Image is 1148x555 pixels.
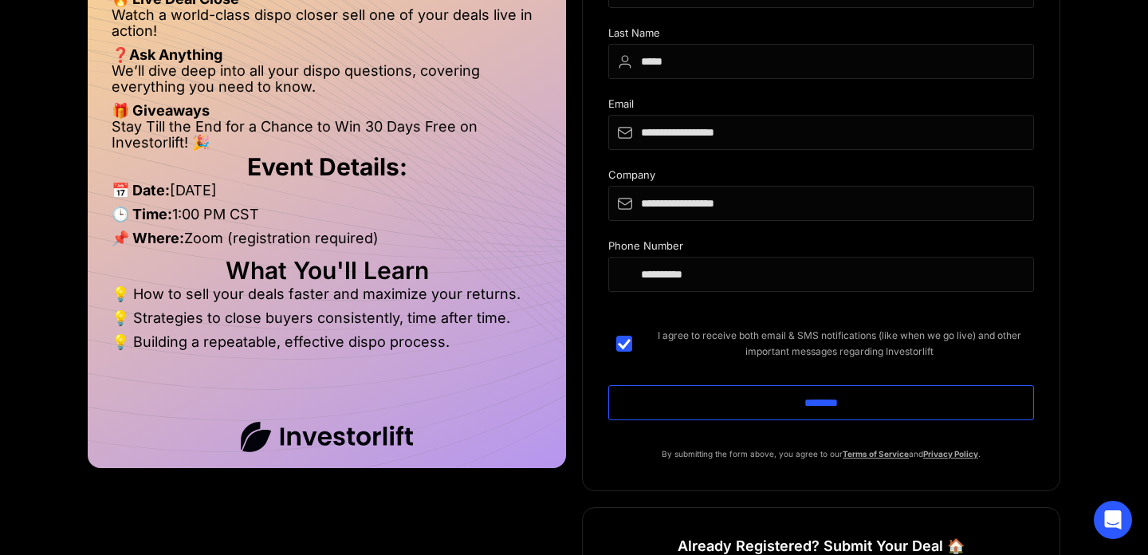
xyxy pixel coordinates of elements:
[112,230,184,246] strong: 📌 Where:
[112,286,542,310] li: 💡 How to sell your deals faster and maximize your returns.
[112,182,170,199] strong: 📅 Date:
[645,328,1034,360] span: I agree to receive both email & SMS notifications (like when we go live) and other important mess...
[112,310,542,334] li: 💡 Strategies to close buyers consistently, time after time.
[608,169,1034,186] div: Company
[112,7,542,47] li: Watch a world-class dispo closer sell one of your deals live in action!
[608,27,1034,44] div: Last Name
[112,46,222,63] strong: ❓Ask Anything
[112,334,542,350] li: 💡 Building a repeatable, effective dispo process.
[1094,501,1132,539] div: Open Intercom Messenger
[112,63,542,103] li: We’ll dive deep into all your dispo questions, covering everything you need to know.
[112,119,542,151] li: Stay Till the End for a Chance to Win 30 Days Free on Investorlift! 🎉
[608,446,1034,462] p: By submitting the form above, you agree to our and .
[843,449,909,459] a: Terms of Service
[247,152,407,181] strong: Event Details:
[112,207,542,230] li: 1:00 PM CST
[608,98,1034,115] div: Email
[923,449,978,459] a: Privacy Policy
[608,240,1034,257] div: Phone Number
[112,230,542,254] li: Zoom (registration required)
[112,102,210,119] strong: 🎁 Giveaways
[112,262,542,278] h2: What You'll Learn
[112,183,542,207] li: [DATE]
[112,206,172,222] strong: 🕒 Time:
